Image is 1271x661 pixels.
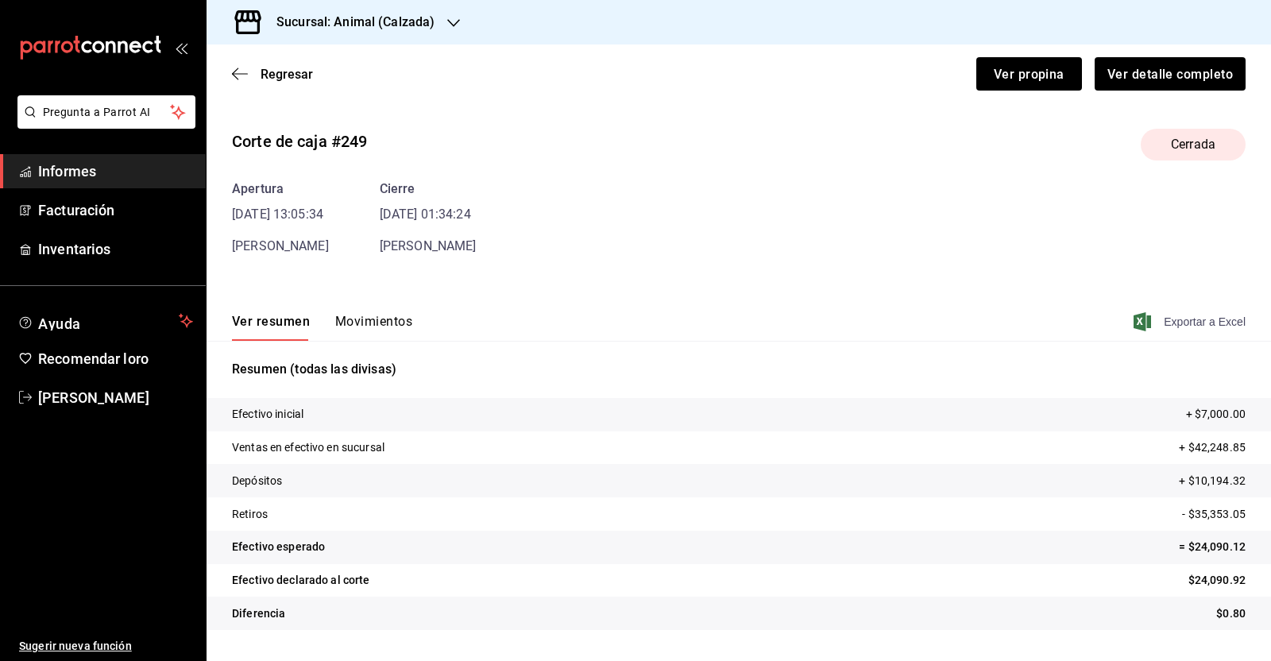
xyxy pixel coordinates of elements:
font: Efectivo declarado al corte [232,574,370,586]
font: Ventas en efectivo en sucursal [232,441,384,454]
font: [PERSON_NAME] [232,238,329,253]
div: pestañas de navegación [232,313,412,341]
font: Cerrada [1171,137,1215,152]
font: Resumen (todas las divisas) [232,361,396,377]
font: Efectivo esperado [232,540,325,553]
font: Ver resumen [232,314,310,329]
font: Regresar [261,67,313,82]
font: Retiros [232,508,268,520]
font: Corte de caja #249 [232,132,367,151]
font: Pregunta a Parrot AI [43,106,151,118]
font: Depósitos [232,474,282,487]
button: Ver propina [976,57,1082,91]
font: + $42,248.85 [1179,441,1246,454]
font: Movimientos [335,314,412,329]
font: Facturación [38,202,114,218]
font: Diferencia [232,607,285,620]
font: Informes [38,163,96,180]
font: Apertura [232,181,284,196]
font: Efectivo inicial [232,408,303,420]
font: = $24,090.12 [1179,540,1246,553]
font: Inventarios [38,241,110,257]
font: Ayuda [38,315,81,332]
font: Sucursal: Animal (Calzada) [276,14,435,29]
font: - $35,353.05 [1182,508,1246,520]
font: Recomendar loro [38,350,149,367]
font: $0.80 [1216,607,1246,620]
font: [PERSON_NAME] [380,238,477,253]
font: [PERSON_NAME] [38,389,149,406]
font: $24,090.92 [1188,574,1246,586]
button: abrir_cajón_menú [175,41,187,54]
font: [DATE] 01:34:24 [380,207,471,222]
button: Exportar a Excel [1137,312,1246,331]
button: Regresar [232,67,313,82]
button: Pregunta a Parrot AI [17,95,195,129]
font: + $7,000.00 [1186,408,1246,420]
font: Sugerir nueva función [19,640,132,652]
button: Ver detalle completo [1095,57,1246,91]
font: Cierre [380,181,415,196]
font: + $10,194.32 [1179,474,1246,487]
font: Ver detalle completo [1107,66,1233,81]
font: Ver propina [994,66,1064,81]
a: Pregunta a Parrot AI [11,115,195,132]
font: [DATE] 13:05:34 [232,207,323,222]
font: Exportar a Excel [1164,315,1246,328]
